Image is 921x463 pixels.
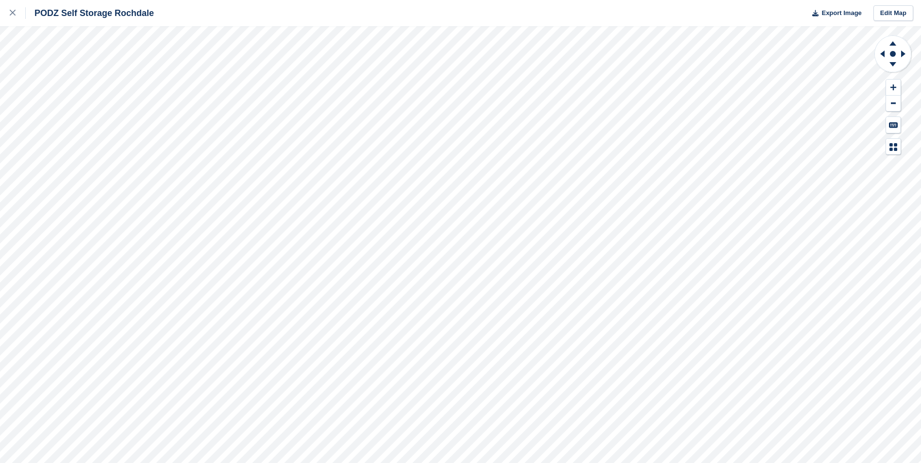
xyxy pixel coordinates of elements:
span: Export Image [821,8,861,18]
button: Zoom In [886,80,901,96]
button: Map Legend [886,139,901,155]
button: Keyboard Shortcuts [886,117,901,133]
button: Export Image [806,5,862,21]
button: Zoom Out [886,96,901,112]
div: PODZ Self Storage Rochdale [26,7,154,19]
a: Edit Map [873,5,913,21]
